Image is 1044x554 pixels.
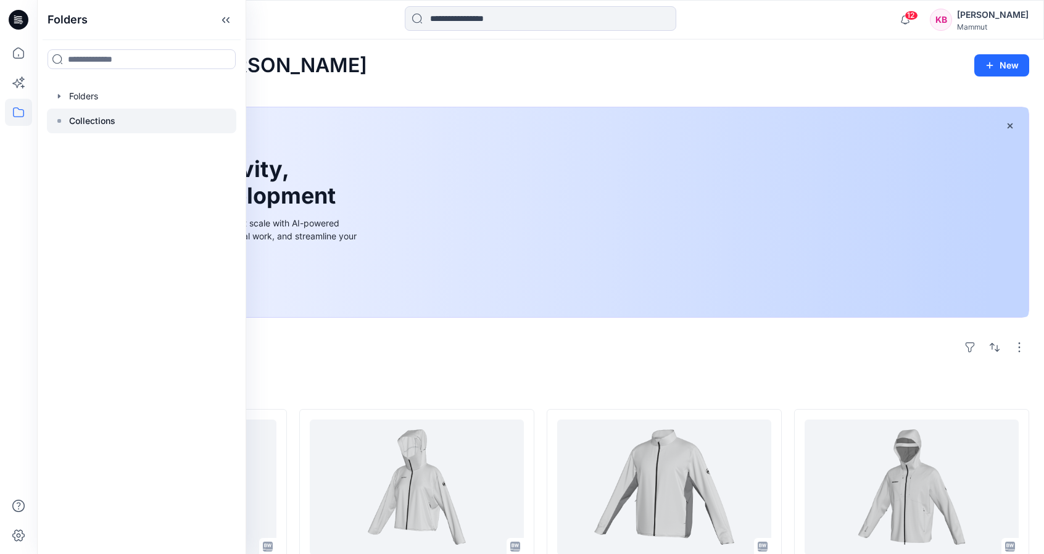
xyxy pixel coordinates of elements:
[974,54,1029,76] button: New
[52,382,1029,397] h4: Styles
[957,22,1029,31] div: Mammut
[930,9,952,31] div: KB
[905,10,918,20] span: 12
[69,114,115,128] p: Collections
[957,7,1029,22] div: [PERSON_NAME]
